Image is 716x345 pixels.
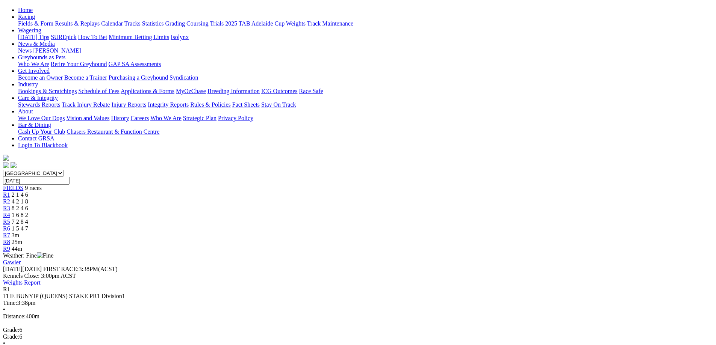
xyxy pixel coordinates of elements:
a: History [111,115,129,121]
div: Greyhounds as Pets [18,61,713,68]
div: Kennels Close: 3:00pm ACST [3,273,713,279]
a: Stewards Reports [18,101,60,108]
a: Fact Sheets [232,101,260,108]
a: Become a Trainer [64,74,107,81]
a: Grading [165,20,185,27]
a: Weights [286,20,306,27]
a: News [18,47,32,54]
div: Wagering [18,34,713,41]
a: Tracks [124,20,141,27]
a: R5 [3,218,10,225]
a: Integrity Reports [148,101,189,108]
span: 1 5 4 7 [12,225,28,232]
a: Breeding Information [207,88,260,94]
a: How To Bet [78,34,107,40]
img: logo-grsa-white.png [3,155,9,161]
a: Results & Replays [55,20,100,27]
div: 6 [3,333,713,340]
img: Fine [37,252,53,259]
div: About [18,115,713,122]
span: 7 2 8 4 [12,218,28,225]
div: Bar & Dining [18,128,713,135]
a: News & Media [18,41,55,47]
a: R2 [3,198,10,205]
a: Privacy Policy [218,115,253,121]
span: Grade: [3,327,20,333]
a: Vision and Values [66,115,109,121]
div: Racing [18,20,713,27]
a: ICG Outcomes [261,88,297,94]
a: Cash Up Your Club [18,128,65,135]
a: Track Injury Rebate [62,101,110,108]
img: facebook.svg [3,162,9,168]
a: About [18,108,33,114]
a: MyOzChase [176,88,206,94]
a: Weights Report [3,279,41,286]
a: Greyhounds as Pets [18,54,65,60]
a: Who We Are [150,115,182,121]
span: R8 [3,239,10,245]
div: 400m [3,313,713,320]
span: [DATE] [3,266,23,272]
a: Stay On Track [261,101,296,108]
a: Calendar [101,20,123,27]
span: • [3,306,5,313]
span: 44m [12,246,22,252]
input: Select date [3,177,70,185]
a: Retire Your Greyhound [51,61,107,67]
a: Who We Are [18,61,49,67]
a: Rules & Policies [190,101,231,108]
a: Applications & Forms [121,88,174,94]
img: twitter.svg [11,162,17,168]
span: [DATE] [3,266,42,272]
a: SUREpick [51,34,76,40]
a: Syndication [170,74,198,81]
a: GAP SA Assessments [109,61,161,67]
div: THE BUNYIP (QUEENS) STAKE PR1 Division1 [3,293,713,300]
a: R7 [3,232,10,238]
a: Trials [210,20,224,27]
a: Gawler [3,259,21,265]
span: 25m [12,239,22,245]
a: Get Involved [18,68,50,74]
div: 6 [3,327,713,333]
span: 2 1 4 6 [12,191,28,198]
a: 2025 TAB Adelaide Cup [225,20,285,27]
span: Grade: [3,333,20,340]
a: Strategic Plan [183,115,216,121]
div: News & Media [18,47,713,54]
a: Careers [130,115,149,121]
span: Weather: Fine [3,252,53,259]
a: R6 [3,225,10,232]
a: Become an Owner [18,74,63,81]
a: Schedule of Fees [78,88,119,94]
a: R1 [3,191,10,198]
a: Injury Reports [111,101,146,108]
a: Home [18,7,33,13]
a: Chasers Restaurant & Function Centre [67,128,159,135]
a: We Love Our Dogs [18,115,65,121]
a: Bar & Dining [18,122,51,128]
div: Get Involved [18,74,713,81]
a: Race Safe [299,88,323,94]
a: Racing [18,14,35,20]
a: Care & Integrity [18,95,58,101]
a: FIELDS [3,185,23,191]
a: R3 [3,205,10,211]
a: Bookings & Scratchings [18,88,77,94]
a: R9 [3,246,10,252]
a: Industry [18,81,38,87]
a: Purchasing a Greyhound [109,74,168,81]
a: Contact GRSA [18,135,54,142]
div: Industry [18,88,713,95]
a: [DATE] Tips [18,34,49,40]
span: Distance: [3,313,26,319]
a: R4 [3,212,10,218]
span: 1 6 8 2 [12,212,28,218]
